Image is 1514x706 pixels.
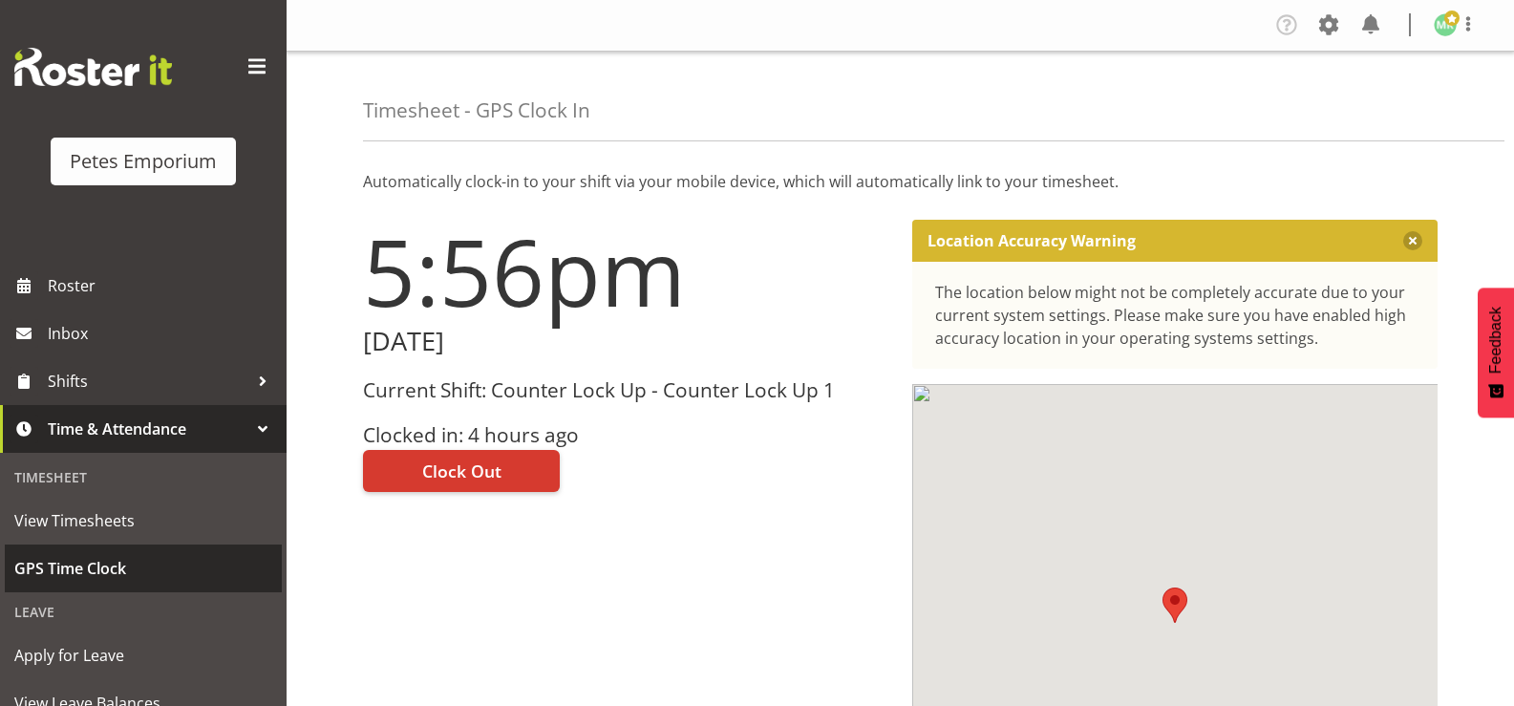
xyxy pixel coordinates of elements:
a: GPS Time Clock [5,545,282,592]
div: The location below might not be completely accurate due to your current system settings. Please m... [935,281,1416,350]
p: Location Accuracy Warning [928,231,1136,250]
h3: Clocked in: 4 hours ago [363,424,889,446]
h4: Timesheet - GPS Clock In [363,99,590,121]
div: Petes Emporium [70,147,217,176]
span: Time & Attendance [48,415,248,443]
div: Timesheet [5,458,282,497]
img: Rosterit website logo [14,48,172,86]
span: Shifts [48,367,248,396]
span: Feedback [1487,307,1504,374]
h1: 5:56pm [363,220,889,323]
span: Clock Out [422,459,501,483]
h3: Current Shift: Counter Lock Up - Counter Lock Up 1 [363,379,889,401]
span: Inbox [48,319,277,348]
h2: [DATE] [363,327,889,356]
img: melanie-richardson713.jpg [1434,13,1457,36]
span: GPS Time Clock [14,554,272,583]
a: View Timesheets [5,497,282,545]
button: Clock Out [363,450,560,492]
button: Feedback - Show survey [1478,288,1514,417]
span: View Timesheets [14,506,272,535]
a: Apply for Leave [5,631,282,679]
p: Automatically clock-in to your shift via your mobile device, which will automatically link to you... [363,170,1438,193]
span: Roster [48,271,277,300]
div: Leave [5,592,282,631]
span: Apply for Leave [14,641,272,670]
button: Close message [1403,231,1422,250]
